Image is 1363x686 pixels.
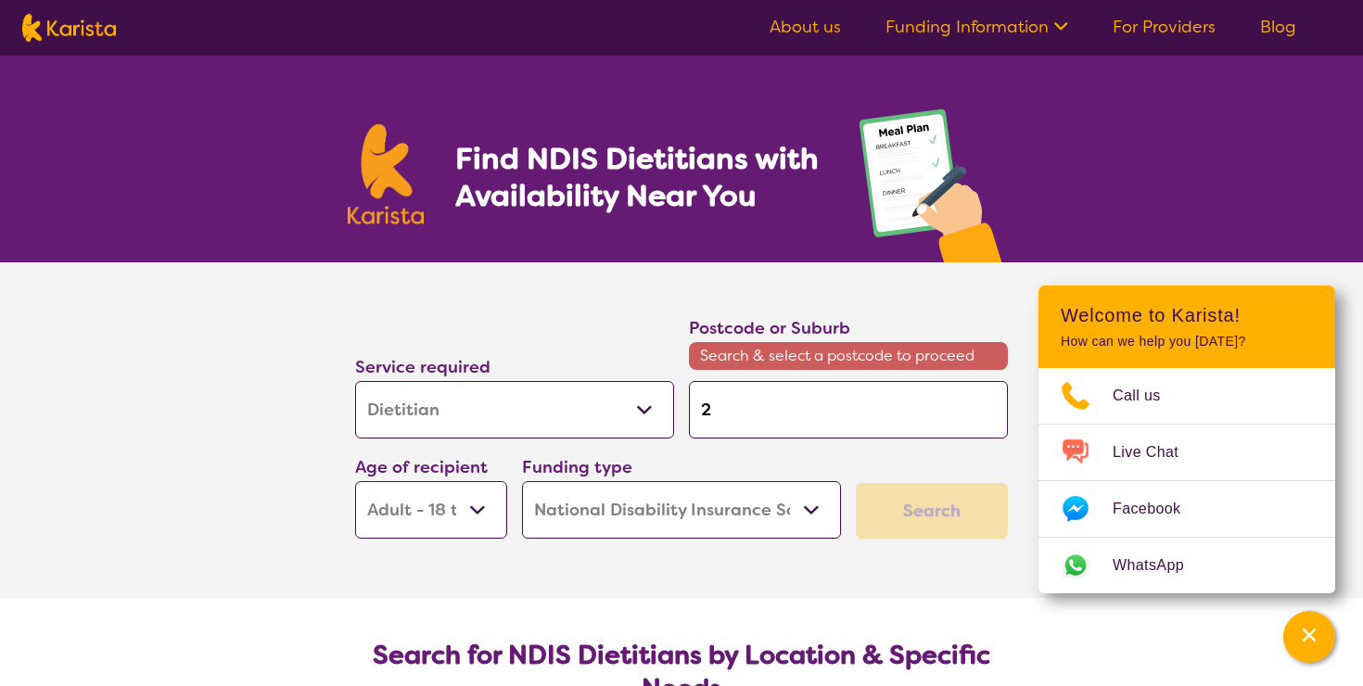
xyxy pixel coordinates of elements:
h1: Find NDIS Dietitians with Availability Near You [455,140,822,214]
label: Service required [355,356,490,378]
div: Channel Menu [1038,286,1335,593]
a: Funding Information [885,16,1068,38]
a: Blog [1260,16,1296,38]
img: Karista logo [348,124,424,224]
span: Search & select a postcode to proceed [689,342,1008,370]
h2: Welcome to Karista! [1061,304,1313,326]
a: Web link opens in a new tab. [1038,538,1335,593]
a: About us [770,16,841,38]
label: Age of recipient [355,456,488,478]
a: For Providers [1113,16,1216,38]
label: Postcode or Suburb [689,317,850,339]
button: Channel Menu [1283,611,1335,663]
span: Facebook [1113,495,1203,523]
span: WhatsApp [1113,552,1206,579]
label: Funding type [522,456,632,478]
span: Live Chat [1113,438,1201,466]
p: How can we help you [DATE]? [1061,334,1313,349]
img: dietitian [853,100,1015,262]
img: Karista logo [22,14,116,42]
input: Type [689,381,1008,438]
span: Call us [1113,382,1183,410]
ul: Choose channel [1038,368,1335,593]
